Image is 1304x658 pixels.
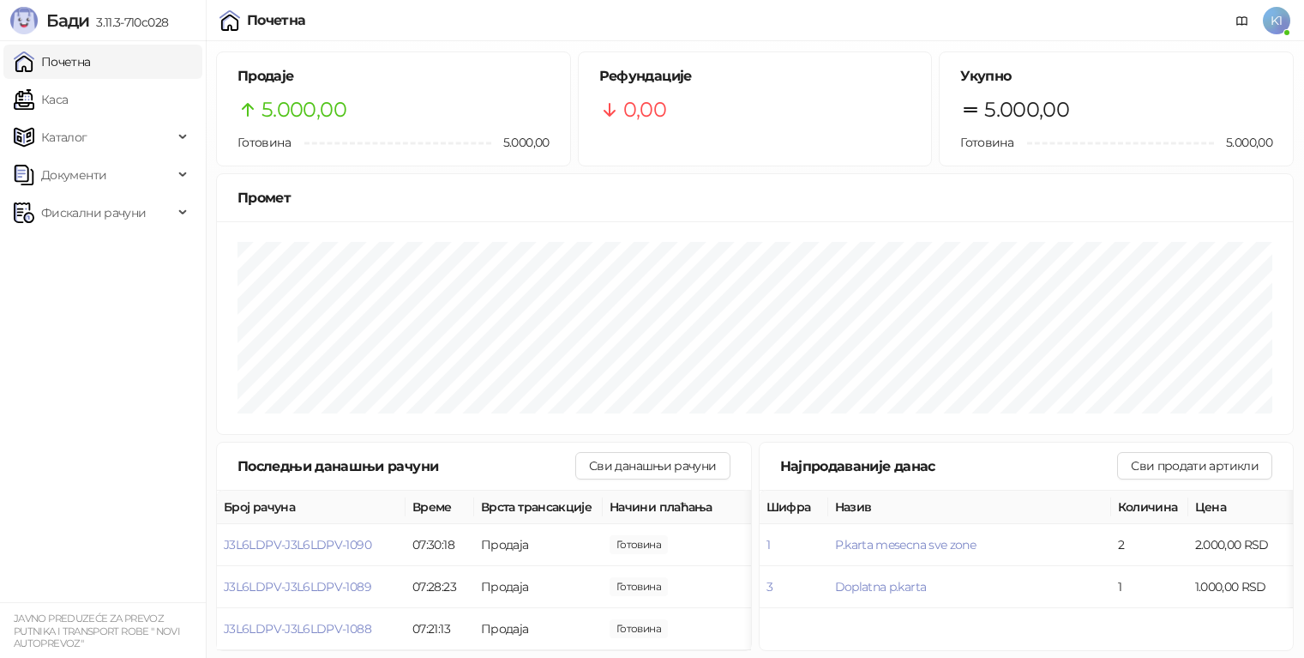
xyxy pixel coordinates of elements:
[217,491,406,524] th: Број рачуна
[224,579,371,595] button: J3L6LDPV-J3L6LDPV-1089
[599,66,911,87] h5: Рефундације
[237,456,575,477] div: Последњи данашњи рачуни
[14,82,68,117] a: Каса
[1111,524,1188,566] td: 2
[780,456,1118,477] div: Најпродаваније данас
[766,537,770,552] button: 1
[491,133,550,152] span: 5.000,00
[474,608,603,650] td: Продаја
[603,491,774,524] th: Начини плаћања
[575,452,730,480] button: Сви данашњи рачуни
[237,66,550,87] h5: Продаје
[10,7,38,34] img: Logo
[835,537,976,552] button: P.karta mesecna sve zone
[46,10,89,31] span: Бади
[406,491,474,524] th: Време
[224,621,371,637] button: J3L6LDPV-J3L6LDPV-1088
[89,15,168,30] span: 3.11.3-710c028
[41,158,106,192] span: Документи
[406,566,474,608] td: 07:28:23
[247,14,306,27] div: Почетна
[14,45,91,79] a: Почетна
[960,66,1272,87] h5: Укупно
[474,491,603,524] th: Врста трансакције
[960,135,1013,150] span: Готовина
[835,579,927,595] button: Doplatna p.karta
[261,94,346,126] span: 5.000,00
[1117,452,1272,480] button: Сви продати артикли
[237,135,291,150] span: Готовина
[610,535,668,554] span: 2.000,00
[1229,7,1256,34] a: Документација
[1214,133,1272,152] span: 5.000,00
[760,491,828,524] th: Шифра
[406,608,474,650] td: 07:21:13
[1111,566,1188,608] td: 1
[14,613,180,649] small: JAVNO PREDUZEĆE ZA PREVOZ PUTNIKA I TRANSPORT ROBE " NOVI AUTOPREVOZ"
[406,524,474,566] td: 07:30:18
[474,524,603,566] td: Продаја
[474,566,603,608] td: Продаја
[766,579,772,595] button: 3
[828,491,1111,524] th: Назив
[610,577,668,596] span: 2.000,00
[1263,7,1290,34] span: K1
[984,94,1069,126] span: 5.000,00
[1111,491,1188,524] th: Количина
[41,120,87,154] span: Каталог
[610,619,668,638] span: 1.000,00
[41,196,146,230] span: Фискални рачуни
[224,537,371,552] button: J3L6LDPV-J3L6LDPV-1090
[623,94,666,126] span: 0,00
[237,187,1272,208] div: Промет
